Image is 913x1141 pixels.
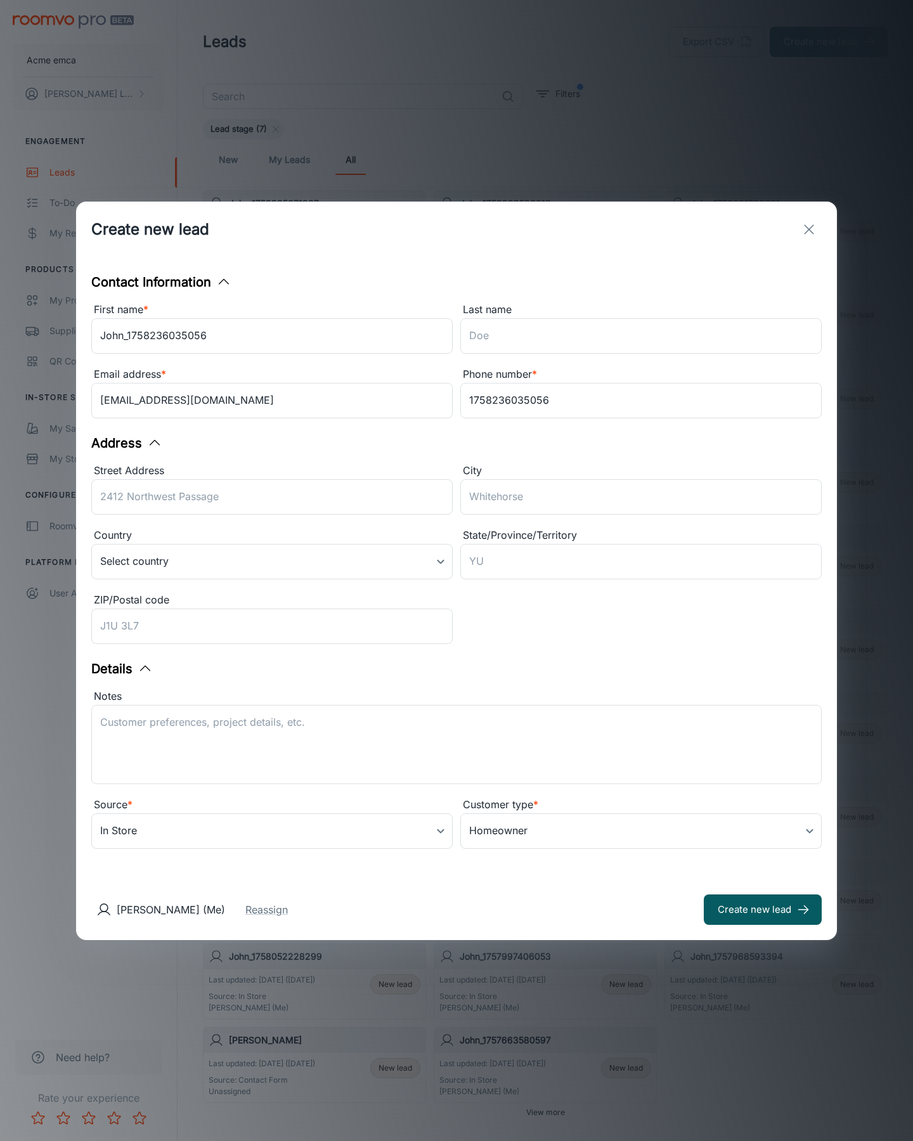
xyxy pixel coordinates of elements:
[91,302,453,318] div: First name
[91,479,453,515] input: 2412 Northwest Passage
[91,609,453,644] input: J1U 3L7
[796,217,822,242] button: exit
[91,813,453,849] div: In Store
[460,318,822,354] input: Doe
[91,688,822,705] div: Notes
[460,479,822,515] input: Whitehorse
[91,273,231,292] button: Contact Information
[460,463,822,479] div: City
[91,383,453,418] input: myname@example.com
[91,366,453,383] div: Email address
[91,592,453,609] div: ZIP/Postal code
[91,463,453,479] div: Street Address
[460,527,822,544] div: State/Province/Territory
[91,218,209,241] h1: Create new lead
[91,527,453,544] div: Country
[460,366,822,383] div: Phone number
[117,902,225,917] p: [PERSON_NAME] (Me)
[460,544,822,579] input: YU
[91,797,453,813] div: Source
[91,318,453,354] input: John
[91,544,453,579] div: Select country
[460,797,822,813] div: Customer type
[460,302,822,318] div: Last name
[91,659,153,678] button: Details
[460,383,822,418] input: +1 439-123-4567
[91,434,162,453] button: Address
[245,902,288,917] button: Reassign
[704,894,822,925] button: Create new lead
[460,813,822,849] div: Homeowner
